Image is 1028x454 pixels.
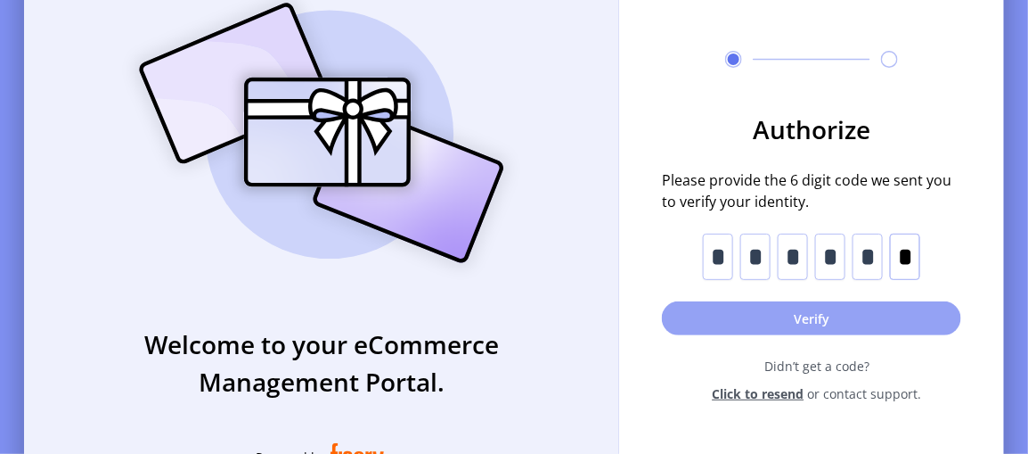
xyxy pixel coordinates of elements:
[662,169,961,212] span: Please provide the 6 digit code we sent you to verify your identity.
[673,357,961,376] span: Didn’t get a code?
[24,326,619,400] h3: Welcome to your eCommerce Management Portal.
[713,384,804,403] span: Click to resend
[662,111,961,148] h3: Authorize
[662,301,961,335] button: Verify
[808,384,922,403] span: or contact support.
